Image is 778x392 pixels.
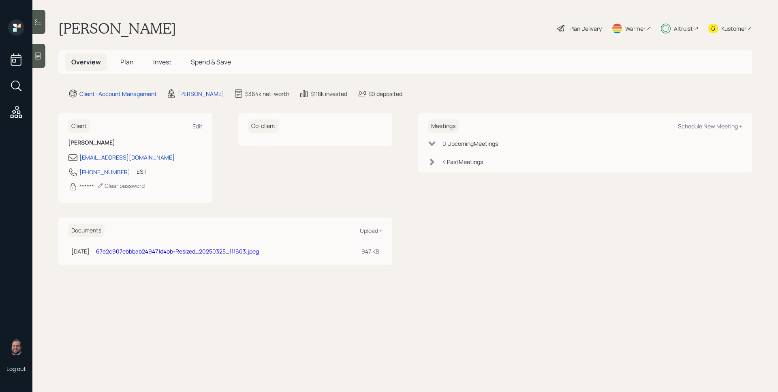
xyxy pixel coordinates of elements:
div: Client · Account Management [79,89,157,98]
div: Upload + [360,227,383,234]
h6: Documents [68,224,105,237]
div: $118k invested [310,89,347,98]
div: [PERSON_NAME] [178,89,224,98]
h6: Meetings [428,119,459,133]
div: $0 deposited [368,89,402,98]
div: Altruist [674,24,693,33]
span: Overview [71,58,101,66]
div: Schedule New Meeting + [678,122,742,130]
div: Log out [6,365,26,373]
h1: [PERSON_NAME] [58,19,176,37]
div: Warmer [625,24,645,33]
h6: Client [68,119,90,133]
div: EST [137,167,147,176]
div: Clear password [97,182,145,190]
div: Edit [192,122,203,130]
div: [DATE] [71,247,90,256]
div: 0 Upcoming Meeting s [442,139,498,148]
div: Plan Delivery [569,24,602,33]
h6: [PERSON_NAME] [68,139,203,146]
a: 67e2c907ebbbab249471d4bb-Resized_20250325_111603.jpeg [96,247,259,255]
div: [EMAIL_ADDRESS][DOMAIN_NAME] [79,153,175,162]
div: 947 KB [361,247,379,256]
div: Kustomer [721,24,746,33]
div: [PHONE_NUMBER] [79,168,130,176]
span: Plan [120,58,134,66]
img: james-distasi-headshot.png [8,339,24,355]
span: Spend & Save [191,58,231,66]
h6: Co-client [248,119,279,133]
div: $364k net-worth [245,89,289,98]
div: 4 Past Meeting s [442,158,483,166]
span: Invest [153,58,171,66]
